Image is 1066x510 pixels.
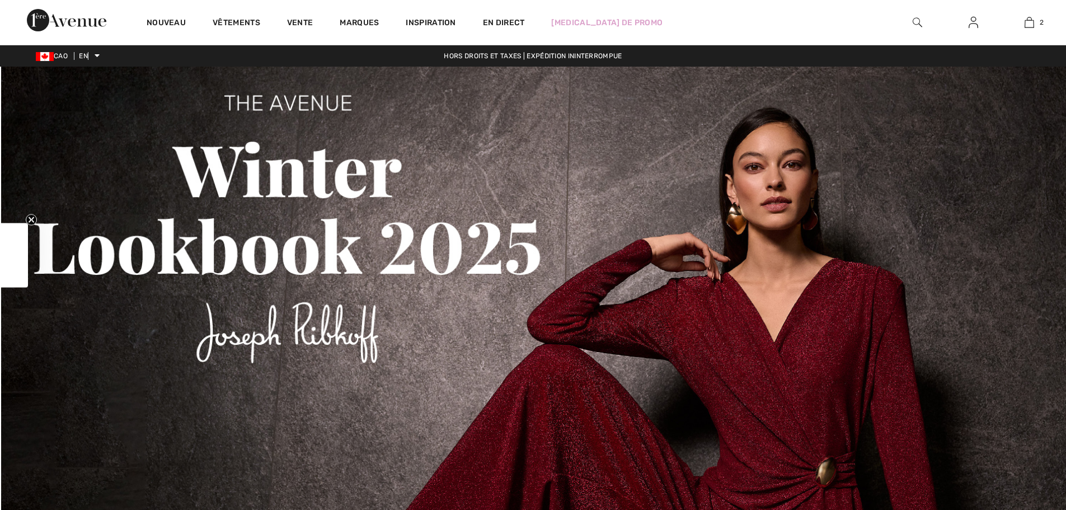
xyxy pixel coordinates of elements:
[969,16,978,29] img: Mes informations
[79,52,88,60] font: EN
[287,18,313,27] font: Vente
[960,16,987,30] a: Se connecter
[444,52,622,60] font: Hors droits et taxes | Expédition ininterrompue
[36,52,54,61] img: Dollar canadien
[1040,18,1044,26] font: 2
[54,52,68,60] font: CAO
[995,476,1055,504] iframe: Ouvre un widget où vous pouvez trouver plus d'informations
[913,16,922,29] img: rechercher sur le site
[27,9,106,31] img: 1ère Avenue
[1002,16,1056,29] a: 2
[213,18,260,27] font: Vêtements
[287,18,313,30] a: Vente
[340,18,379,27] font: Marques
[483,18,525,27] font: En direct
[340,18,379,30] a: Marques
[551,18,663,27] font: [MEDICAL_DATA] de promo
[147,18,186,27] font: Nouveau
[551,17,663,29] a: [MEDICAL_DATA] de promo
[26,214,37,225] button: Close teaser
[406,18,455,27] font: Inspiration
[1025,16,1034,29] img: Mon sac
[147,18,186,30] a: Nouveau
[483,17,525,29] a: En direct
[213,18,260,30] a: Vêtements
